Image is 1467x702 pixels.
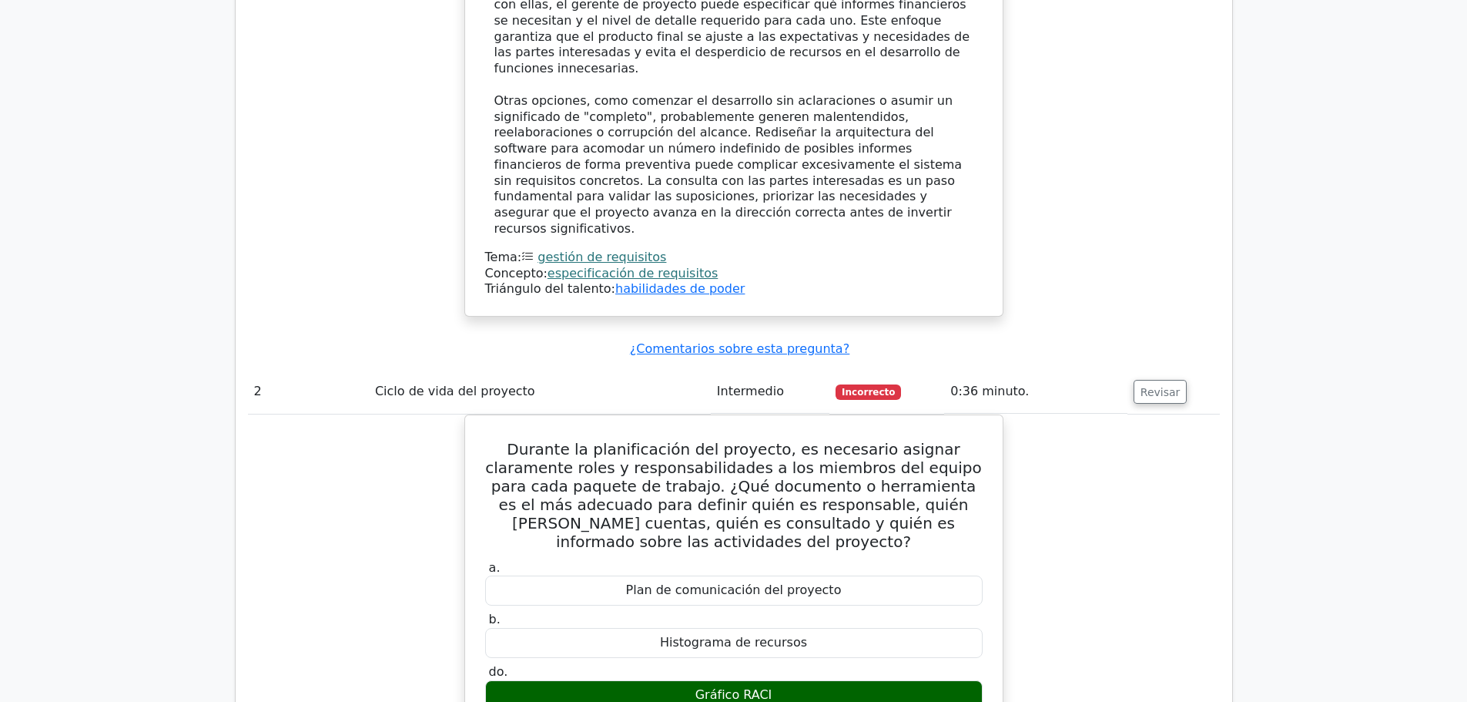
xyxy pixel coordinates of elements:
[485,250,522,264] font: Tema:
[615,281,745,296] a: habilidades de poder
[489,612,501,626] font: b.
[950,384,1029,398] font: 0:36 minuto.
[489,560,501,575] font: a.
[375,384,535,398] font: Ciclo de vida del proyecto
[485,266,548,280] font: Concepto:
[485,440,982,551] font: Durante la planificación del proyecto, es necesario asignar claramente roles y responsabilidades ...
[630,341,849,356] a: ¿Comentarios sobre esta pregunta?
[1140,385,1181,398] font: Revisar
[485,281,616,296] font: Triángulo del talento:
[494,93,963,236] font: Otras opciones, como comenzar el desarrollo sin aclaraciones o asumir un significado de "completo...
[660,635,807,650] font: Histograma de recursos
[695,687,772,702] font: Gráfico RACI
[548,266,718,280] a: especificación de requisitos
[254,384,262,398] font: 2
[717,384,784,398] font: Intermedio
[1134,380,1187,405] button: Revisar
[538,250,666,264] a: gestión de requisitos
[842,387,895,398] font: Incorrecto
[489,664,508,679] font: do.
[626,583,842,597] font: Plan de comunicación del proyecto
